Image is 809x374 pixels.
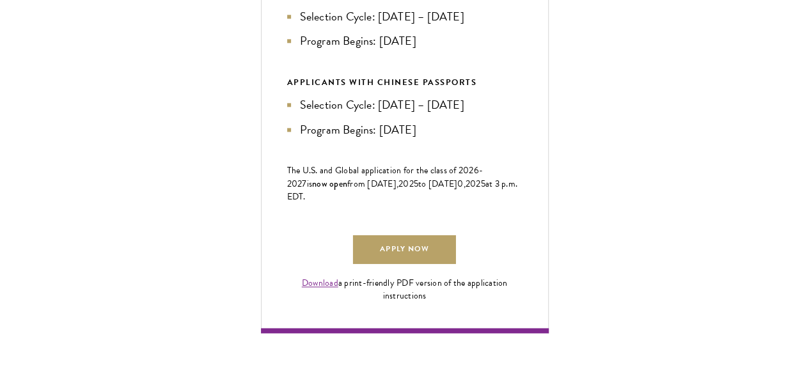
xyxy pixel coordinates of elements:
[287,277,522,302] div: a print-friendly PDF version of the application instructions
[287,32,522,50] li: Program Begins: [DATE]
[302,276,338,290] a: Download
[287,75,522,90] div: APPLICANTS WITH CHINESE PASSPORTS
[398,177,414,191] span: 202
[418,177,457,191] span: to [DATE]
[307,177,313,191] span: is
[353,235,455,264] a: Apply Now
[287,177,518,203] span: at 3 p.m. EDT.
[287,164,474,177] span: The U.S. and Global application for the class of 202
[474,164,479,177] span: 6
[457,177,463,191] span: 0
[464,177,466,191] span: ,
[287,8,522,26] li: Selection Cycle: [DATE] – [DATE]
[481,177,485,191] span: 5
[347,177,398,191] span: from [DATE],
[302,177,306,191] span: 7
[287,164,483,191] span: -202
[287,96,522,114] li: Selection Cycle: [DATE] – [DATE]
[466,177,481,191] span: 202
[414,177,418,191] span: 5
[287,121,522,139] li: Program Begins: [DATE]
[312,177,347,190] span: now open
